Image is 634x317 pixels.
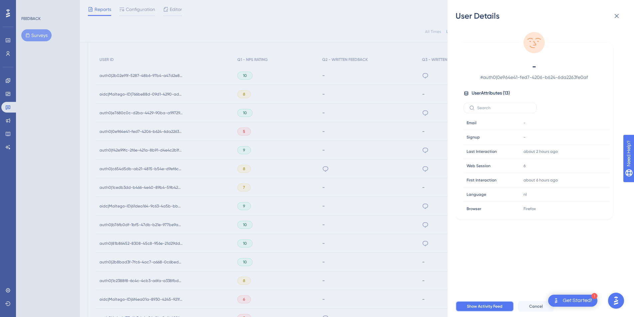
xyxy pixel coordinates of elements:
[524,135,526,140] span: -
[467,120,477,126] span: Email
[524,206,536,211] span: Firefox
[477,106,531,110] input: Search
[548,295,597,307] div: Open Get Started! checklist, remaining modules: 1
[467,206,481,211] span: Browser
[591,293,597,299] div: 1
[467,192,486,197] span: Language
[524,120,526,126] span: -
[476,73,593,81] span: # auth0|0e964e41-fed7-4206-b624-6da2263fe0af
[606,291,626,311] iframe: UserGuiding AI Assistant Launcher
[518,301,554,312] button: Cancel
[524,163,526,168] span: 6
[16,2,42,10] span: Need Help?
[467,163,491,168] span: Web Session
[467,177,497,183] span: First Interaction
[456,301,514,312] button: Show Activity Feed
[467,135,480,140] span: Signup
[472,89,510,97] span: User Attributes ( 13 )
[456,11,626,21] div: User Details
[524,178,558,182] time: about 6 hours ago
[563,297,592,304] div: Get Started!
[524,192,527,197] span: nl
[529,304,543,309] span: Cancel
[476,61,593,72] span: -
[467,304,503,309] span: Show Activity Feed
[524,149,558,154] time: about 2 hours ago
[467,149,497,154] span: Last Interaction
[552,297,560,305] img: launcher-image-alternative-text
